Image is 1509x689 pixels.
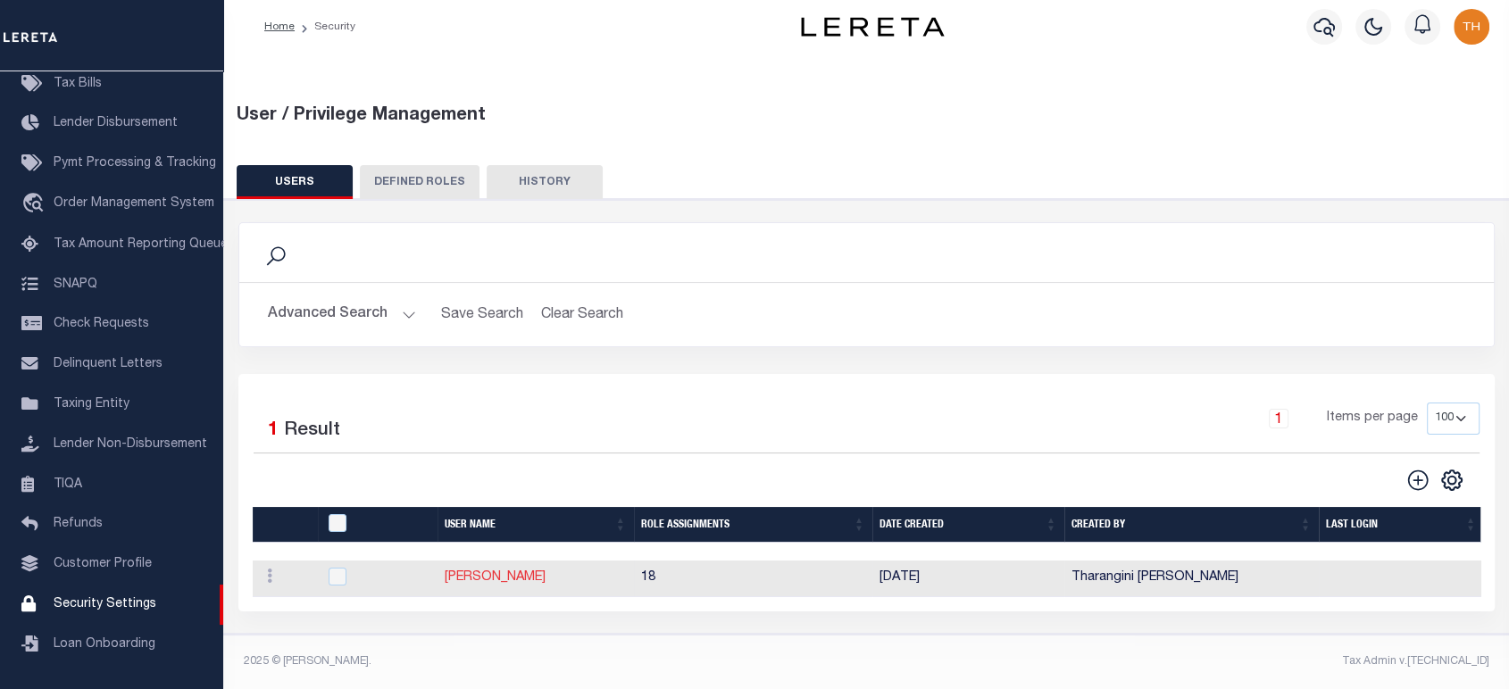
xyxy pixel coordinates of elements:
button: Clear Search [534,297,631,332]
th: UserID [318,507,438,544]
th: Role Assignments: activate to sort column ascending [634,507,872,544]
button: USERS [237,165,353,199]
li: Security [295,19,355,35]
span: 1 [268,421,279,440]
button: DEFINED ROLES [360,165,479,199]
label: Result [284,417,340,445]
span: Taxing Entity [54,398,129,411]
img: svg+xml;base64,PHN2ZyB4bWxucz0iaHR0cDovL3d3dy53My5vcmcvMjAwMC9zdmciIHBvaW50ZXItZXZlbnRzPSJub25lIi... [1454,9,1489,45]
span: Check Requests [54,318,149,330]
span: Delinquent Letters [54,358,163,370]
span: Customer Profile [54,558,152,570]
span: Items per page [1327,409,1418,428]
span: Lender Disbursement [54,117,178,129]
th: Date Created: activate to sort column ascending [872,507,1064,544]
td: Tharangini [PERSON_NAME] [1064,560,1319,597]
span: Pymt Processing & Tracking [54,157,216,170]
button: HISTORY [487,165,603,199]
span: Refunds [54,518,103,530]
span: Tax Bills [54,78,102,90]
span: TIQA [54,477,82,490]
span: Lender Non-Disbursement [54,438,207,451]
a: Home [264,21,295,32]
th: Created By: activate to sort column ascending [1064,507,1319,544]
div: Tax Admin v.[TECHNICAL_ID] [880,653,1489,669]
a: 1 [1269,409,1288,428]
th: User Name: activate to sort column ascending [438,507,634,544]
span: SNAPQ [54,278,97,290]
th: Last Login: activate to sort column ascending [1319,507,1484,544]
button: Save Search [430,297,534,332]
div: User / Privilege Management [237,103,1496,129]
i: travel_explore [21,193,50,216]
a: [PERSON_NAME] [445,571,546,584]
td: 18 [634,560,872,597]
button: Advanced Search [268,297,416,332]
span: Tax Amount Reporting Queue [54,238,228,251]
img: logo-dark.svg [801,17,944,37]
span: Loan Onboarding [54,638,155,651]
span: Security Settings [54,598,156,610]
td: [DATE] [872,560,1064,597]
span: Order Management System [54,197,214,210]
div: 2025 © [PERSON_NAME]. [230,653,867,669]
